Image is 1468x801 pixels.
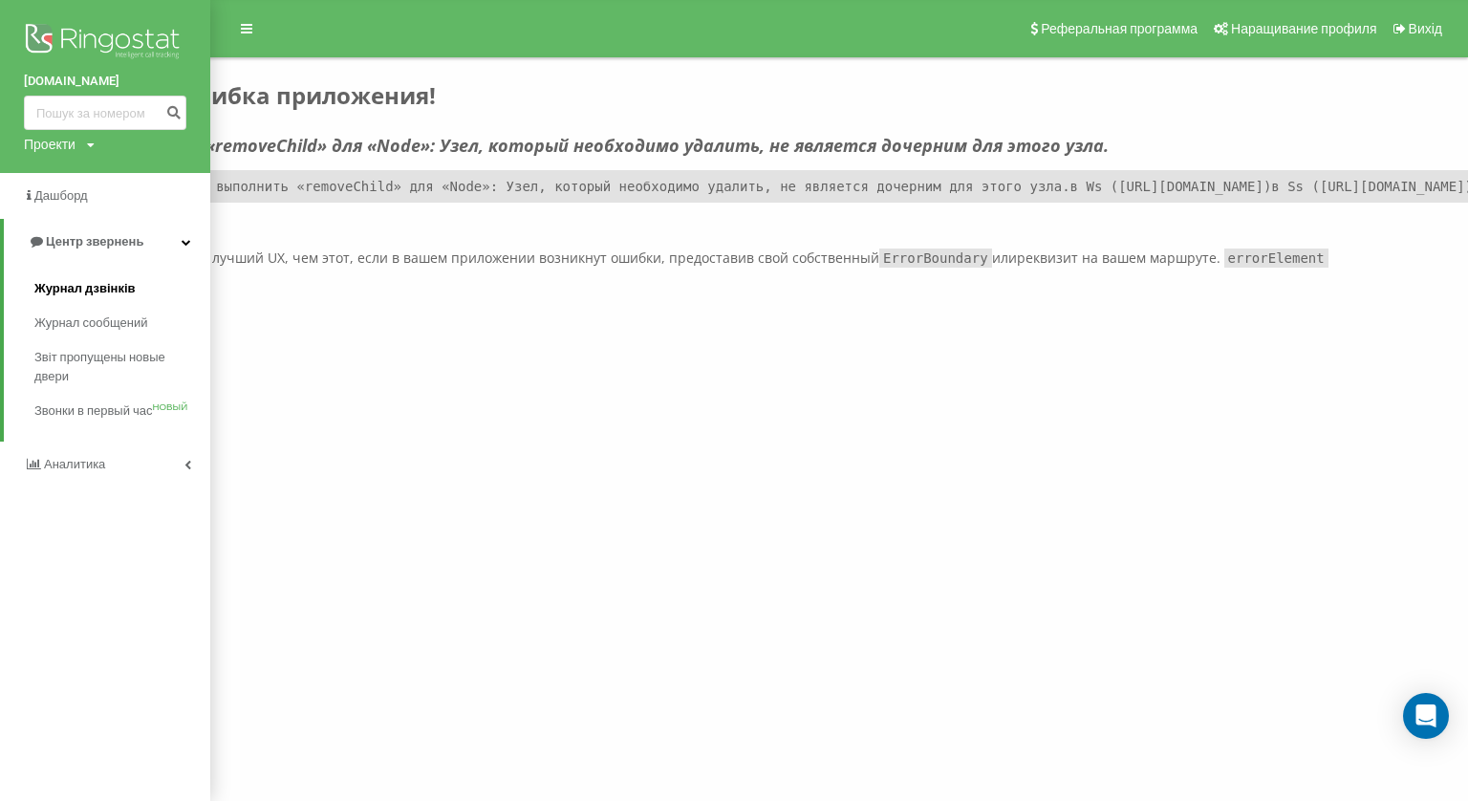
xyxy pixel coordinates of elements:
font: Реферальная программа [1041,21,1198,36]
input: Пошук за номером [24,96,186,130]
code: ErrorBoundary [879,249,992,268]
font: Наращивание профиля [1231,21,1376,36]
a: Центр звернень [4,219,210,265]
font: или [992,249,1017,267]
font: [DOMAIN_NAME] [24,74,119,88]
font: Журнал дзвінків [34,281,136,295]
font: Центр звернень [46,234,143,249]
font: NotFoundError: Не удалось выполнить «removeChild» для «Node»: Узел, который необходимо удалить, н... [7,179,1070,194]
div: Открытый Интерком Мессенджер [1403,693,1449,739]
font: реквизит на вашем маршруте. [1017,249,1220,267]
font: в Ws ([URL][DOMAIN_NAME]) [1070,179,1272,194]
a: Журнал сообщений [34,306,210,340]
font: Звіт пропущены новые двери [34,350,165,383]
font: Вихід [1409,21,1442,36]
font: Звонки в первый час [34,403,152,418]
a: [DOMAIN_NAME] [24,72,186,91]
a: Звіт пропущены новые двери [34,340,210,394]
a: Журнал дзвінків [34,271,210,306]
img: Логотип Ringostat [24,19,186,67]
font: Дашборд [34,188,88,203]
font: Журнал сообщений [34,315,147,330]
code: errorElement [1224,249,1328,268]
font: НОВЫЙ [152,401,187,412]
font: Аналитика [44,457,105,471]
font: Проекти [24,137,76,152]
a: Звонки в первый часНОВЫЙ [34,394,210,428]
